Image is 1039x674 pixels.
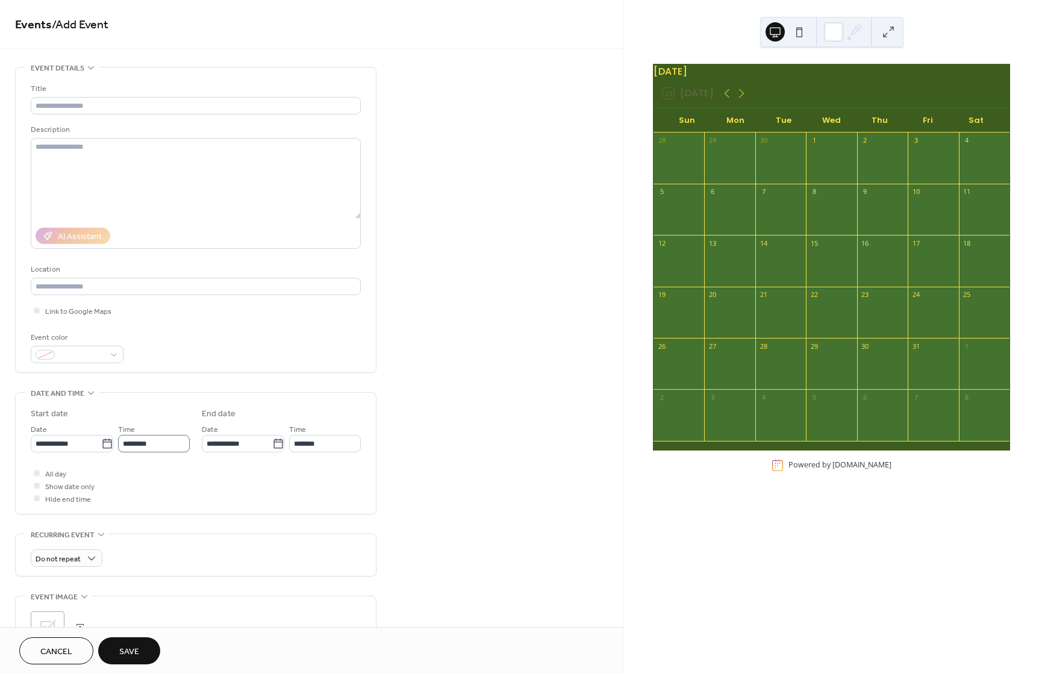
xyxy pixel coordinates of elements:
span: Event details [31,62,84,75]
div: Fri [903,108,952,133]
div: 6 [861,393,870,402]
div: End date [202,408,236,420]
div: 8 [810,187,819,196]
div: Title [31,83,358,95]
div: Event color [31,331,121,344]
div: 25 [963,290,972,299]
div: Tue [760,108,808,133]
span: Do not repeat [36,552,81,566]
div: Location [31,263,358,276]
div: 31 [911,342,920,351]
div: 30 [759,136,768,145]
div: Wed [808,108,856,133]
div: 4 [963,136,972,145]
span: Date [31,423,47,436]
span: Date and time [31,387,84,400]
div: 23 [861,290,870,299]
a: Events [15,13,52,37]
span: Hide end time [45,493,91,506]
span: Event image [31,591,78,604]
div: 1 [963,342,972,351]
span: Date [202,423,218,436]
span: Recurring event [31,529,95,541]
div: 6 [708,187,717,196]
div: 3 [708,393,717,402]
span: Cancel [40,646,72,658]
div: 11 [963,187,972,196]
div: 3 [911,136,920,145]
div: 26 [657,342,666,351]
div: 15 [810,239,819,248]
div: 12 [657,239,666,248]
div: 4 [759,393,768,402]
div: 14 [759,239,768,248]
div: 21 [759,290,768,299]
div: 17 [911,239,920,248]
div: 19 [657,290,666,299]
div: 7 [911,393,920,402]
span: Link to Google Maps [45,305,111,318]
div: 7 [759,187,768,196]
div: Sat [952,108,1000,133]
div: 20 [708,290,717,299]
div: [DATE] [654,64,1009,79]
div: Mon [711,108,760,133]
div: 30 [861,342,870,351]
div: 16 [861,239,870,248]
div: 29 [810,342,819,351]
span: Show date only [45,481,95,493]
button: 29[DATE] [659,85,718,102]
span: Time [118,423,135,436]
div: 1 [810,136,819,145]
button: Save [98,637,160,664]
div: 29 [708,136,717,145]
span: All day [45,468,66,481]
div: 28 [759,342,768,351]
div: 2 [657,393,666,402]
div: 27 [708,342,717,351]
button: Cancel [19,637,93,664]
div: 5 [810,393,819,402]
div: 28 [657,136,666,145]
div: 24 [911,290,920,299]
div: 5 [657,187,666,196]
div: 18 [963,239,972,248]
span: Save [119,646,139,658]
div: Powered by [788,460,891,470]
div: Start date [31,408,68,420]
div: ; [31,611,64,645]
div: 13 [708,239,717,248]
div: Sun [663,108,711,133]
div: 10 [911,187,920,196]
span: Time [289,423,306,436]
div: 2 [861,136,870,145]
span: / Add Event [52,13,108,37]
div: 8 [963,393,972,402]
div: Description [31,123,358,136]
div: Thu [855,108,903,133]
div: 22 [810,290,819,299]
a: [DOMAIN_NAME] [832,460,891,470]
div: 9 [861,187,870,196]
